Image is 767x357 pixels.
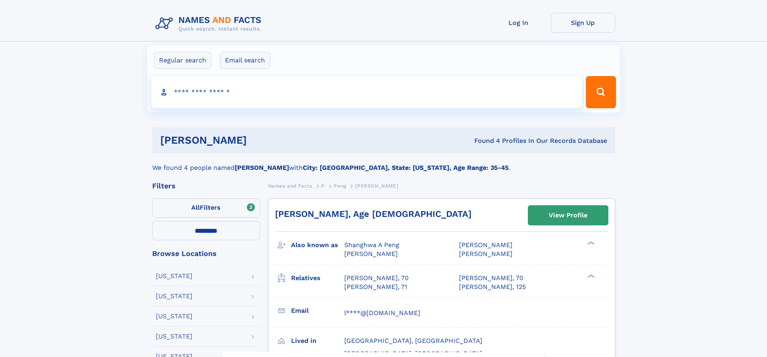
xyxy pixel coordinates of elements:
[459,274,523,283] a: [PERSON_NAME], 70
[291,238,344,252] h3: Also known as
[152,153,615,173] div: We found 4 people named with .
[360,136,607,145] div: Found 4 Profiles In Our Records Database
[268,181,312,191] a: Names and Facts
[160,135,361,145] h1: [PERSON_NAME]
[235,164,289,171] b: [PERSON_NAME]
[528,206,608,225] a: View Profile
[321,183,325,189] span: P
[152,198,260,218] label: Filters
[355,183,398,189] span: [PERSON_NAME]
[344,337,482,345] span: [GEOGRAPHIC_DATA], [GEOGRAPHIC_DATA]
[459,283,526,291] a: [PERSON_NAME], 125
[486,13,551,33] a: Log In
[275,209,471,219] a: [PERSON_NAME], Age [DEMOGRAPHIC_DATA]
[152,13,268,35] img: Logo Names and Facts
[220,52,270,69] label: Email search
[291,304,344,318] h3: Email
[156,333,192,340] div: [US_STATE]
[154,52,211,69] label: Regular search
[551,13,615,33] a: Sign Up
[586,76,616,108] button: Search Button
[303,164,509,171] b: City: [GEOGRAPHIC_DATA], State: [US_STATE], Age Range: 35-45
[344,250,398,258] span: [PERSON_NAME]
[344,241,399,249] span: Shanghwa A Peng
[156,313,192,320] div: [US_STATE]
[291,271,344,285] h3: Relatives
[549,206,587,225] div: View Profile
[156,273,192,279] div: [US_STATE]
[585,241,595,246] div: ❯
[152,250,260,257] div: Browse Locations
[344,274,409,283] a: [PERSON_NAME], 70
[321,181,325,191] a: P
[459,241,513,249] span: [PERSON_NAME]
[585,273,595,279] div: ❯
[291,334,344,348] h3: Lived in
[156,293,192,299] div: [US_STATE]
[334,181,346,191] a: Peng
[334,183,346,189] span: Peng
[459,250,513,258] span: [PERSON_NAME]
[152,182,260,190] div: Filters
[191,204,200,211] span: All
[151,76,583,108] input: search input
[344,283,407,291] a: [PERSON_NAME], 71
